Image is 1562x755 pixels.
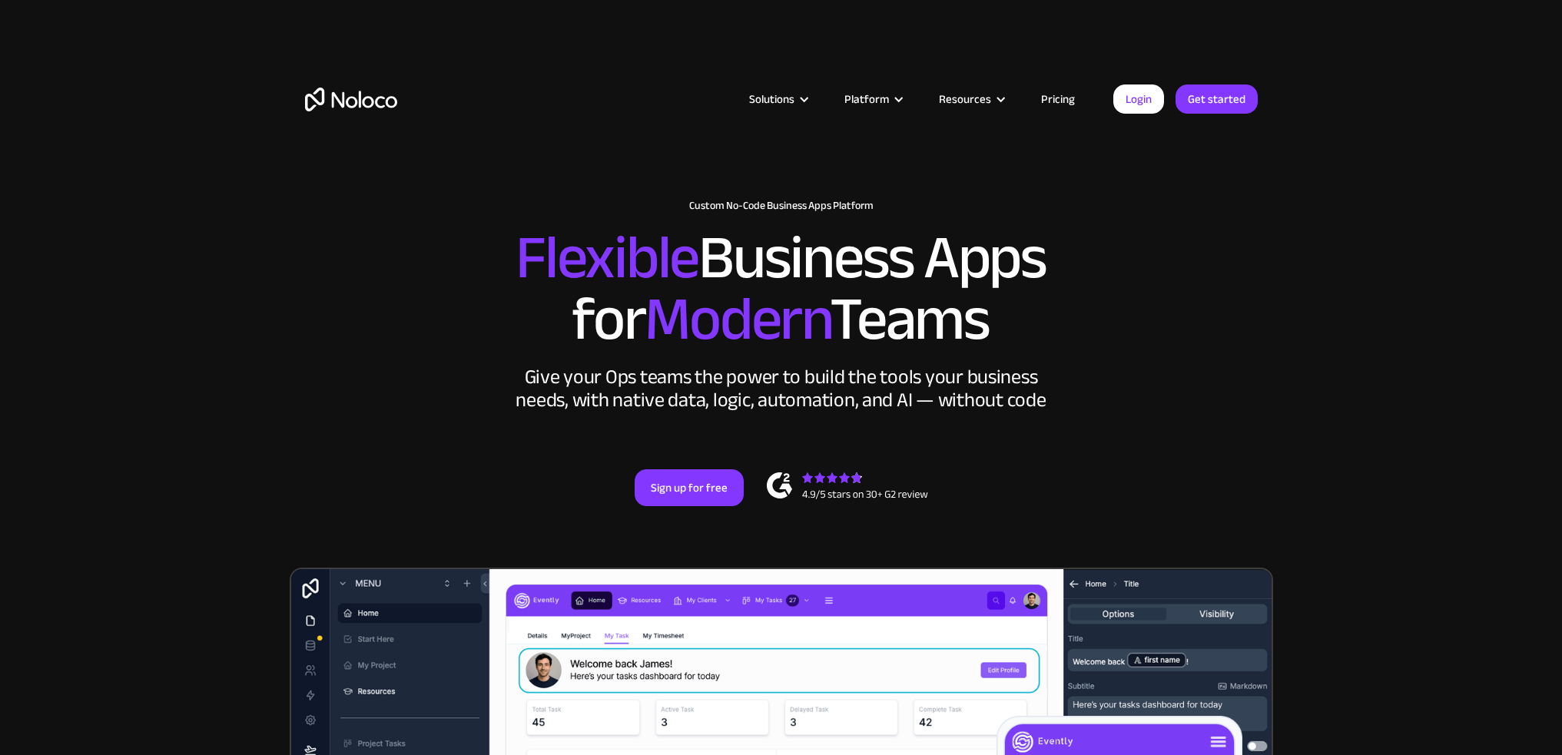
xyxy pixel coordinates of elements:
[749,89,794,109] div: Solutions
[939,89,991,109] div: Resources
[512,366,1050,412] div: Give your Ops teams the power to build the tools your business needs, with native data, logic, au...
[305,200,1258,212] h1: Custom No-Code Business Apps Platform
[920,89,1022,109] div: Resources
[516,200,698,315] span: Flexible
[1176,84,1258,114] a: Get started
[1022,89,1094,109] a: Pricing
[305,88,397,111] a: home
[1113,84,1164,114] a: Login
[730,89,825,109] div: Solutions
[635,469,744,506] a: Sign up for free
[305,227,1258,350] h2: Business Apps for Teams
[825,89,920,109] div: Platform
[645,262,830,376] span: Modern
[844,89,889,109] div: Platform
